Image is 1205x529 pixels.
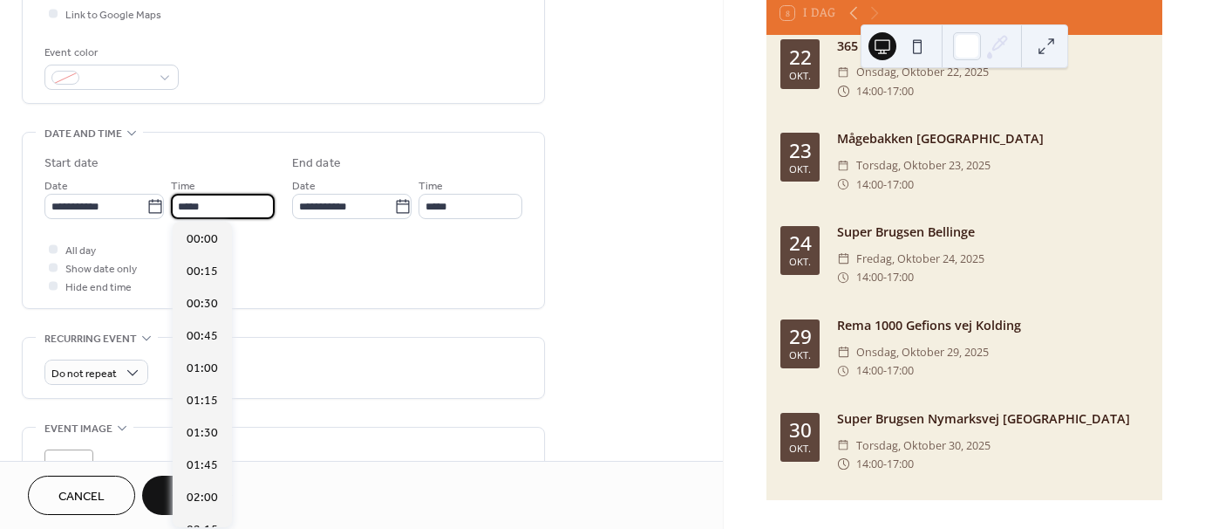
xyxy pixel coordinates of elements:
[837,63,849,81] div: ​
[837,316,1148,335] div: Rema 1000 Gefions vej Kolding
[419,177,443,196] span: Time
[837,361,849,380] div: ​
[65,242,96,260] span: All day
[58,488,105,506] span: Cancel
[789,234,812,254] div: 24
[292,177,316,196] span: Date
[856,156,991,175] span: torsdag, oktober 23, 2025
[837,250,849,268] div: ​
[837,37,1148,56] div: 365 Korup
[837,455,849,473] div: ​
[44,330,137,348] span: Recurring event
[142,476,232,515] button: Save
[44,420,112,438] span: Event image
[837,343,849,361] div: ​
[887,268,914,286] span: 17:00
[887,361,914,380] span: 17:00
[44,44,175,62] div: Event color
[883,361,887,380] span: -
[187,424,218,443] span: 01:30
[187,457,218,475] span: 01:45
[856,436,991,455] span: torsdag, oktober 30, 2025
[856,455,883,473] span: 14:00
[883,82,887,100] span: -
[856,82,883,100] span: 14:00
[65,6,161,24] span: Link to Google Maps
[837,82,849,100] div: ​
[187,295,218,313] span: 00:30
[883,175,887,194] span: -
[44,177,68,196] span: Date
[837,223,1148,242] div: Super Brugsen Bellinge
[187,230,218,249] span: 00:00
[789,164,811,174] div: okt.
[789,421,812,441] div: 30
[65,260,137,278] span: Show date only
[187,327,218,346] span: 00:45
[856,250,984,268] span: fredag, oktober 24, 2025
[292,155,341,173] div: End date
[856,343,989,361] span: onsdag, oktober 29, 2025
[65,278,132,297] span: Hide end time
[44,155,99,173] div: Start date
[28,476,135,515] button: Cancel
[837,268,849,286] div: ​
[44,450,93,498] div: ;
[171,177,195,196] span: Time
[837,436,849,455] div: ​
[789,141,812,161] div: 23
[789,350,811,360] div: okt.
[887,82,914,100] span: 17:00
[837,156,849,175] div: ​
[789,327,812,347] div: 29
[837,175,849,194] div: ​
[883,455,887,473] span: -
[856,268,883,286] span: 14:00
[789,443,811,453] div: okt.
[51,364,117,384] span: Do not repeat
[883,268,887,286] span: -
[837,129,1148,148] div: Mågebakken [GEOGRAPHIC_DATA]
[789,257,811,266] div: okt.
[187,263,218,281] span: 00:15
[856,361,883,380] span: 14:00
[887,455,914,473] span: 17:00
[789,48,812,68] div: 22
[856,175,883,194] span: 14:00
[187,489,218,507] span: 02:00
[187,360,218,378] span: 01:00
[856,63,989,81] span: onsdag, oktober 22, 2025
[789,71,811,80] div: okt.
[187,392,218,410] span: 01:15
[44,125,122,143] span: Date and time
[887,175,914,194] span: 17:00
[837,409,1148,429] div: Super Brugsen Nymarksvej [GEOGRAPHIC_DATA]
